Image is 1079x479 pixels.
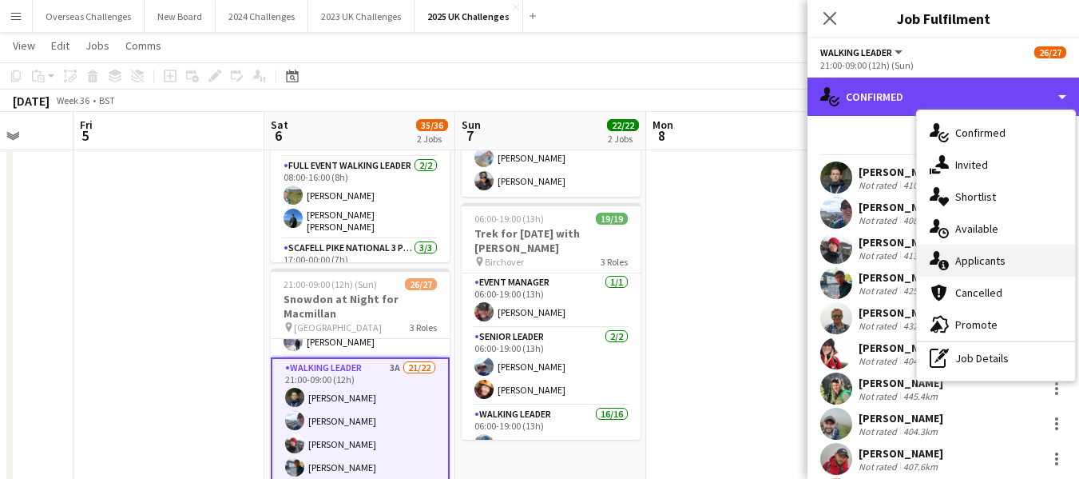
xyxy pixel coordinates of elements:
[601,256,628,268] span: 3 Roles
[917,342,1075,374] div: Job Details
[216,1,308,32] button: 2024 Challenges
[900,390,941,402] div: 445.4km
[410,321,437,333] span: 3 Roles
[859,270,943,285] div: [PERSON_NAME]
[653,118,673,132] span: Mon
[284,278,377,290] span: 21:00-09:00 (12h) (Sun)
[859,341,943,355] div: [PERSON_NAME]
[820,46,905,58] button: Walking Leader
[859,305,943,320] div: [PERSON_NAME]
[607,119,639,131] span: 22/22
[13,38,35,53] span: View
[125,38,161,53] span: Comms
[859,200,943,214] div: [PERSON_NAME]
[77,126,93,145] span: 5
[859,376,943,390] div: [PERSON_NAME]
[859,320,900,332] div: Not rated
[271,118,288,132] span: Sat
[271,292,450,321] h3: Snowdon at Night for Macmillan
[859,285,900,297] div: Not rated
[462,203,641,440] app-job-card: 06:00-19:00 (13h)19/19Trek for [DATE] with [PERSON_NAME] Birchover3 RolesEvent Manager1/106:00-19...
[53,94,93,106] span: Week 36
[119,35,168,56] a: Comms
[820,59,1066,71] div: 21:00-09:00 (12h) (Sun)
[294,321,382,333] span: [GEOGRAPHIC_DATA]
[859,461,900,473] div: Not rated
[45,35,76,56] a: Edit
[859,390,900,402] div: Not rated
[859,355,900,367] div: Not rated
[650,126,673,145] span: 8
[900,425,941,437] div: 404.3km
[917,309,1075,341] div: Promote
[820,46,892,58] span: Walking Leader
[462,226,641,255] h3: Trek for [DATE] with [PERSON_NAME]
[459,126,481,145] span: 7
[80,118,93,132] span: Fri
[462,118,481,132] span: Sun
[608,133,638,145] div: 2 Jobs
[900,214,941,226] div: 408.8km
[859,425,900,437] div: Not rated
[85,38,109,53] span: Jobs
[859,179,900,191] div: Not rated
[807,8,1079,29] h3: Job Fulfilment
[859,235,943,249] div: [PERSON_NAME]
[917,117,1075,149] div: Confirmed
[859,214,900,226] div: Not rated
[900,461,941,473] div: 407.6km
[900,320,941,332] div: 432.2km
[462,328,641,405] app-card-role: Senior Leader2/206:00-19:00 (13h)[PERSON_NAME][PERSON_NAME]
[807,78,1079,116] div: Confirmed
[900,249,941,261] div: 413.3km
[1034,46,1066,58] span: 26/27
[859,411,943,425] div: [PERSON_NAME]
[415,1,523,32] button: 2025 UK Challenges
[79,35,116,56] a: Jobs
[271,157,450,239] app-card-role: Full Event Walking Leader2/208:00-16:00 (8h)[PERSON_NAME][PERSON_NAME] [PERSON_NAME]
[917,245,1075,277] div: Applicants
[462,273,641,328] app-card-role: Event Manager1/106:00-19:00 (13h)[PERSON_NAME]
[917,181,1075,213] div: Shortlist
[417,133,447,145] div: 2 Jobs
[416,119,448,131] span: 35/36
[900,355,941,367] div: 404.1km
[485,256,524,268] span: Birchover
[917,277,1075,309] div: Cancelled
[474,213,544,225] span: 06:00-19:00 (13h)
[33,1,145,32] button: Overseas Challenges
[859,249,900,261] div: Not rated
[145,1,216,32] button: New Board
[308,1,415,32] button: 2023 UK Challenges
[6,35,42,56] a: View
[405,278,437,290] span: 26/27
[859,446,943,461] div: [PERSON_NAME]
[900,179,941,191] div: 410.4km
[917,149,1075,181] div: Invited
[51,38,69,53] span: Edit
[271,239,450,340] app-card-role: Scafell Pike National 3 Peaks Walking Leader3/317:00-00:00 (7h)
[13,93,50,109] div: [DATE]
[268,126,288,145] span: 6
[900,285,934,297] div: 425km
[99,94,115,106] div: BST
[859,165,943,179] div: [PERSON_NAME]
[596,213,628,225] span: 19/19
[917,213,1075,245] div: Available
